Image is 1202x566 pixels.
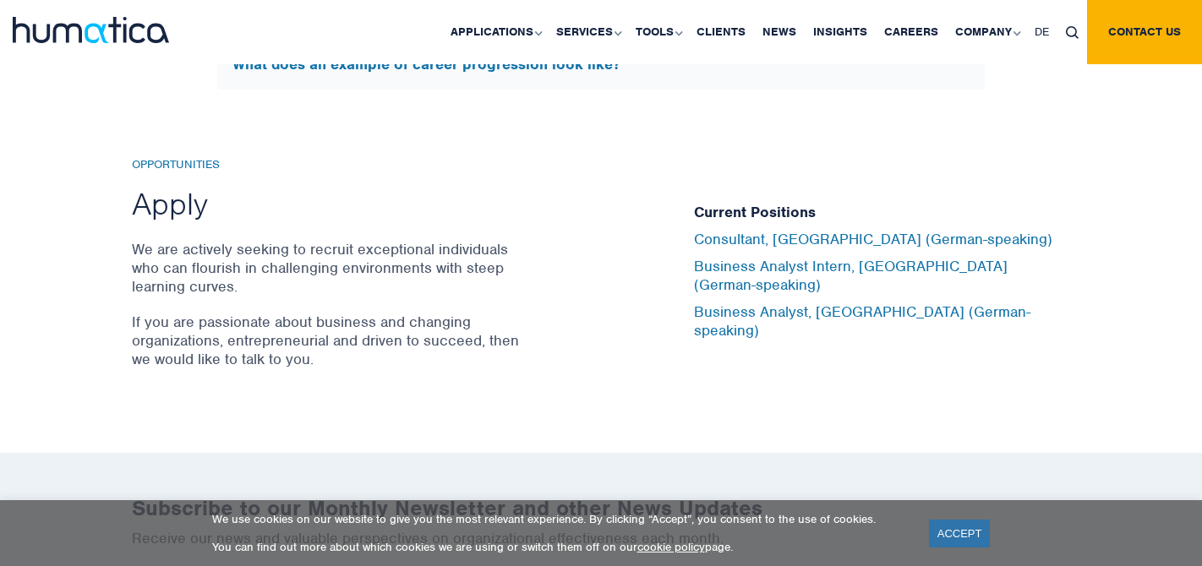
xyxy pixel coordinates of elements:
[13,17,169,43] img: logo
[694,302,1030,340] a: Business Analyst, [GEOGRAPHIC_DATA] (German-speaking)
[132,495,1070,521] h2: Subscribe to our Monthly Newsletter and other News Updates
[132,158,525,172] h6: Opportunities
[1066,26,1079,39] img: search_icon
[132,240,525,296] p: We are actively seeking to recruit exceptional individuals who can flourish in challenging enviro...
[232,56,970,74] h5: What does an example of career progression look like?
[929,520,991,547] a: ACCEPT
[694,257,1008,294] a: Business Analyst Intern, [GEOGRAPHIC_DATA] (German-speaking)
[694,230,1052,248] a: Consultant, [GEOGRAPHIC_DATA] (German-speaking)
[212,540,908,554] p: You can find out more about which cookies we are using or switch them off on our page.
[694,204,1070,222] h5: Current Positions
[637,540,705,554] a: cookie policy
[1035,24,1049,39] span: DE
[132,184,525,223] h2: Apply
[212,512,908,526] p: We use cookies on our website to give you the most relevant experience. By clicking “Accept”, you...
[132,313,525,368] p: If you are passionate about business and changing organizations, entrepreneurial and driven to su...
